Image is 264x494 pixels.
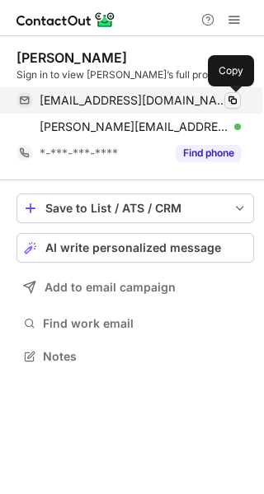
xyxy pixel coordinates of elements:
[16,68,254,82] div: Sign in to view [PERSON_NAME]’s full profile
[45,241,221,254] span: AI write personalized message
[16,193,254,223] button: save-profile-one-click
[16,233,254,263] button: AI write personalized message
[45,202,225,215] div: Save to List / ATS / CRM
[45,281,176,294] span: Add to email campaign
[16,312,254,335] button: Find work email
[16,345,254,368] button: Notes
[16,273,254,302] button: Add to email campaign
[176,145,241,161] button: Reveal Button
[43,316,247,331] span: Find work email
[16,49,127,66] div: [PERSON_NAME]
[40,93,229,108] span: [EMAIL_ADDRESS][DOMAIN_NAME]
[16,10,115,30] img: ContactOut v5.3.10
[43,349,247,364] span: Notes
[40,119,229,134] span: [PERSON_NAME][EMAIL_ADDRESS][PERSON_NAME][DOMAIN_NAME]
